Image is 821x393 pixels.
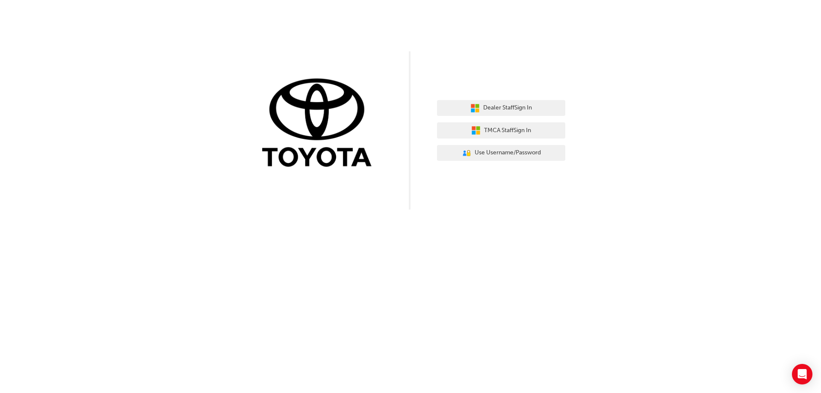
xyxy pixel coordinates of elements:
span: Use Username/Password [475,148,541,158]
button: TMCA StaffSign In [437,122,565,139]
span: TMCA Staff Sign In [484,126,531,136]
button: Dealer StaffSign In [437,100,565,116]
div: Open Intercom Messenger [792,364,812,384]
button: Use Username/Password [437,145,565,161]
img: Trak [256,77,384,171]
span: Dealer Staff Sign In [483,103,532,113]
